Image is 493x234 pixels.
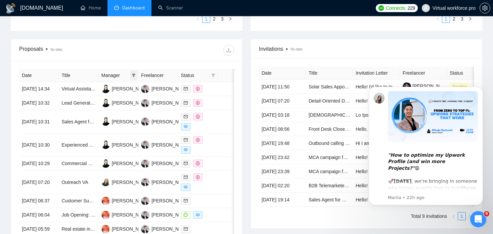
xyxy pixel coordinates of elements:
a: Job Opening: Outbound B2B Sales Executive (UK Market – Tables & Epoxy Crafts) [61,212,234,218]
div: [PERSON_NAME] [112,85,150,92]
span: dollar [196,138,200,142]
img: LB [141,99,149,107]
img: LB [141,85,149,93]
td: Sales Agent for Website Builder - Phone and Chat [306,193,353,207]
button: download [223,45,234,55]
li: 2 [450,15,458,23]
a: YB[PERSON_NAME] [101,179,150,185]
li: Next Page [226,15,234,23]
div: [PERSON_NAME] [PERSON_NAME] [151,85,230,92]
span: 229 [407,4,415,12]
span: right [228,17,232,21]
div: [PERSON_NAME] [PERSON_NAME] [151,118,230,125]
td: Outreach VA [59,171,98,194]
span: left [436,17,440,21]
a: setting [480,5,490,11]
iframe: Intercom live chat [470,211,486,227]
th: Date [259,67,306,80]
span: No data [50,48,62,51]
td: Sales Agent for Video Calls and LinkedIn Outreach [59,110,98,133]
td: Experienced Trucking Sales Representative Needed for Direct Shipper Acquisition [59,133,98,157]
span: download [224,47,234,53]
a: Outreach VA [61,180,88,185]
td: [DATE] 07:20 [19,171,59,194]
img: LB [141,225,149,233]
th: Title [306,67,353,80]
a: LB[PERSON_NAME] [PERSON_NAME] [141,198,230,203]
iframe: Intercom notifications message [359,77,493,216]
td: [DATE] 23:42 [259,150,306,164]
th: Title [59,69,98,82]
a: LB[PERSON_NAME] [PERSON_NAME] [141,86,230,91]
div: [PERSON_NAME] [PERSON_NAME] [151,179,230,186]
li: 1 [458,212,466,220]
span: eye [184,148,188,152]
li: 2 [210,15,218,23]
a: Detail-Oriented Data Entry Project for High Achievers [309,98,419,104]
span: filter [211,73,215,77]
td: Solar Sales Appointment Setter Needed for Cold and Warm Leads [306,80,353,94]
span: eye [184,185,188,189]
th: Invitation Letter [353,67,400,80]
td: Customer Support /Steel Manufacturer [59,194,98,208]
span: Invitations [259,45,474,53]
a: 3 [219,15,226,23]
td: [DATE] 02:20 [259,179,306,193]
a: LB[PERSON_NAME] [PERSON_NAME] [141,226,230,231]
td: [DATE] 19:14 [259,193,306,207]
span: Manager [101,72,129,79]
img: upwork-logo.png [378,5,384,11]
a: 1 [442,15,450,23]
span: left [196,17,200,21]
li: Previous Page [450,212,458,220]
span: mail [184,161,188,165]
a: JR[PERSON_NAME] [101,86,150,91]
a: Sales Agent for Website Builder - Phone and Chat [309,197,413,202]
span: filter [132,73,136,77]
span: 9 [484,211,489,217]
button: left [434,15,442,23]
li: Total 9 invitations [411,212,447,220]
a: Outbound calling / telemarketing [309,141,376,146]
img: LB [141,141,149,149]
span: dollar [196,115,200,119]
img: LB [141,197,149,205]
img: JR [101,99,110,107]
button: setting [480,3,490,13]
span: dollar [196,161,200,165]
a: LB[PERSON_NAME] [PERSON_NAME] [141,179,230,185]
td: [DATE] 10:31 [19,110,59,133]
span: right [468,214,472,219]
th: Freelancer [138,69,178,82]
li: 1 [202,15,210,23]
td: Commercial Real Estate Appointment Setter [59,157,98,171]
img: JR [101,85,110,93]
td: [DATE] 10:29 [19,157,59,171]
a: Experienced Trucking Sales Representative Needed for Direct Shipper Acquisition [61,142,232,148]
a: MCA campaign for call centers [309,169,372,174]
img: LB [141,159,149,168]
th: Freelancer [400,67,447,80]
button: left [450,212,458,220]
td: [DATE] 03:18 [259,108,306,122]
div: [PERSON_NAME] [112,197,150,204]
td: MCA campaign for call centers [306,164,353,179]
li: Previous Page [434,15,442,23]
a: Sales Agent for Video Calls and LinkedIn Outreach [61,119,167,124]
span: mail [184,199,188,203]
span: user [423,6,428,10]
td: Job Opening: Outbound B2B Sales Executive (UK Market – Tables & Epoxy Crafts) [59,208,98,222]
div: [PERSON_NAME] [112,118,150,125]
a: homeHome [81,5,101,11]
a: LB[PERSON_NAME] [PERSON_NAME] [141,212,230,217]
span: dashboard [114,5,119,10]
a: LB[PERSON_NAME] [PERSON_NAME] [141,142,230,147]
span: dollar [196,175,200,179]
span: dollar [196,101,200,105]
td: [DATE] 08:56 [259,122,306,136]
span: mail [184,101,188,105]
a: searchScanner [158,5,183,11]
